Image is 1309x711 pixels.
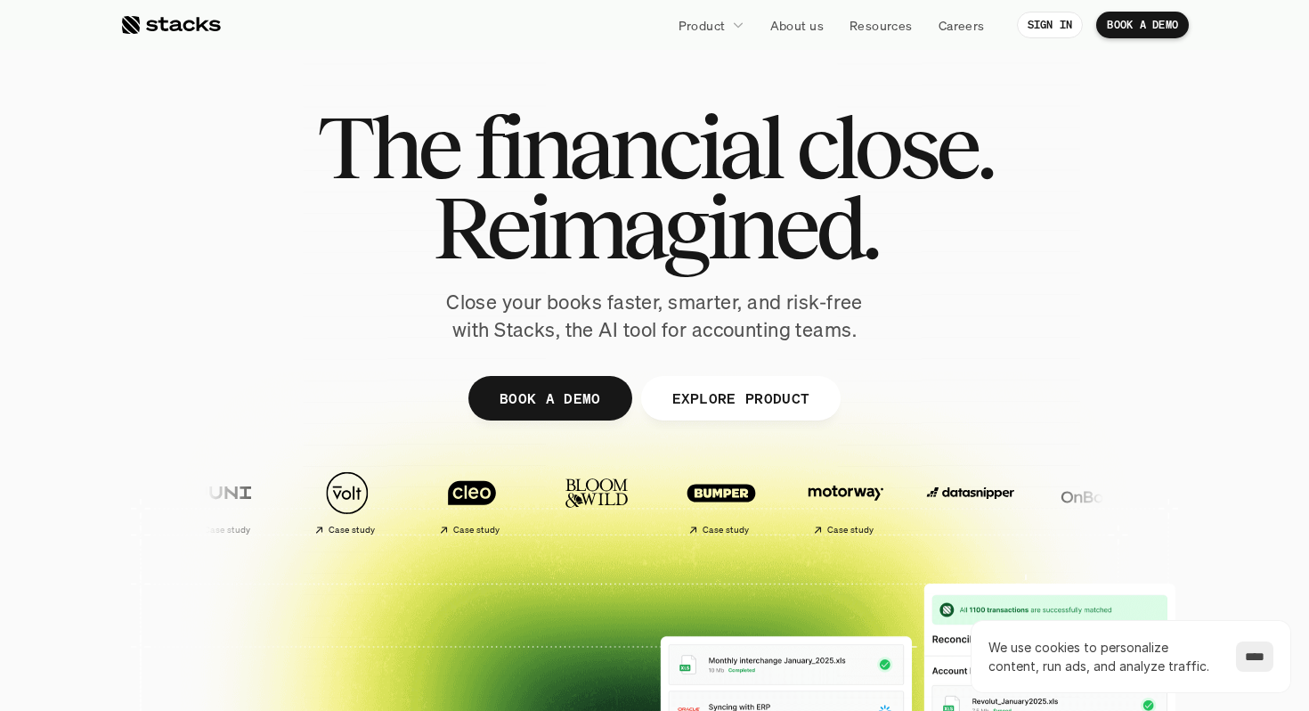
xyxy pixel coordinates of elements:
span: The [317,107,459,187]
a: About us [760,9,834,41]
p: SIGN IN [1028,19,1073,31]
h2: Case study [204,525,251,535]
p: Close your books faster, smarter, and risk-free with Stacks, the AI tool for accounting teams. [432,289,877,344]
a: Case study [788,462,904,543]
a: Resources [839,9,923,41]
a: Case study [165,462,280,543]
h2: Case study [329,525,376,535]
span: Reimagined. [433,187,877,267]
span: close. [796,107,992,187]
h2: Case study [453,525,500,535]
h2: Case study [703,525,750,535]
h2: Case study [827,525,874,535]
a: SIGN IN [1017,12,1084,38]
p: Careers [939,16,985,35]
a: EXPLORE PRODUCT [640,376,841,421]
p: Resources [850,16,913,35]
p: Product [679,16,726,35]
p: EXPLORE PRODUCT [671,385,809,411]
a: Privacy Policy [210,413,289,425]
a: Case study [663,462,779,543]
span: financial [474,107,781,187]
a: Case study [289,462,405,543]
p: We use cookies to personalize content, run ads, and analyze traffic. [988,638,1218,675]
a: BOOK A DEMO [468,376,632,421]
p: About us [770,16,824,35]
p: BOOK A DEMO [500,385,601,411]
a: BOOK A DEMO [1096,12,1189,38]
a: Case study [414,462,530,543]
p: BOOK A DEMO [1107,19,1178,31]
a: Careers [928,9,996,41]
